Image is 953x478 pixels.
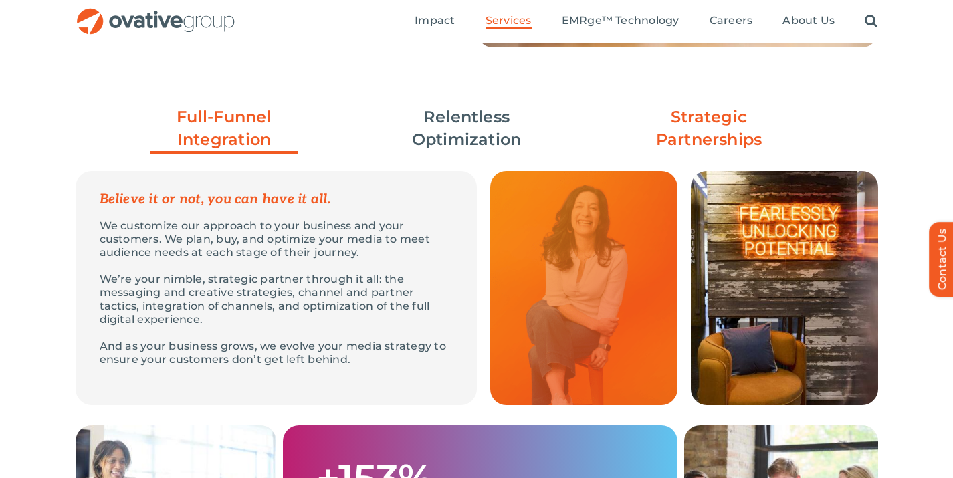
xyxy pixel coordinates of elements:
a: EMRge™ Technology [562,14,679,29]
img: Media – Grid 1 [691,171,878,405]
p: We customize our approach to your business and your customers. We plan, buy, and optimize your me... [100,219,453,259]
span: Careers [710,14,753,27]
p: We’re your nimble, strategic partner through it all: the messaging and creative strategies, chann... [100,273,453,326]
a: Relentless Optimization [393,106,540,151]
a: Full-Funnel Integration [150,106,298,158]
span: Services [486,14,532,27]
a: Strategic Partnerships [635,106,782,151]
a: OG_Full_horizontal_RGB [76,7,236,19]
a: Search [865,14,877,29]
img: Media – Grid Quote 1 [490,171,677,405]
span: EMRge™ Technology [562,14,679,27]
p: And as your business grows, we evolve your media strategy to ensure your customers don’t get left... [100,340,453,366]
a: Careers [710,14,753,29]
a: Services [486,14,532,29]
p: Believe it or not, you can have it all. [100,193,453,206]
a: Impact [415,14,455,29]
span: About Us [782,14,835,27]
ul: Post Filters [76,99,878,158]
a: About Us [782,14,835,29]
span: Impact [415,14,455,27]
